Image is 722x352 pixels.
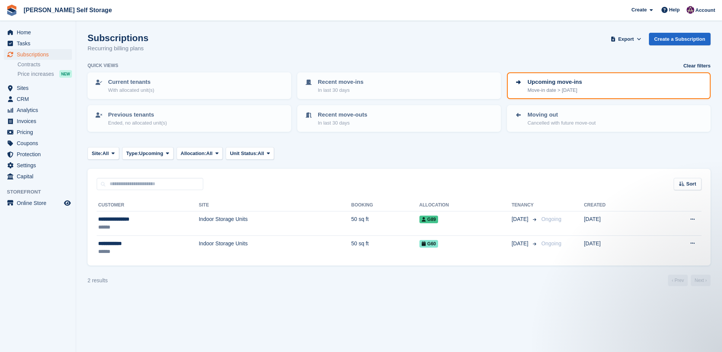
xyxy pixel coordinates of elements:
span: Unit Status: [230,150,258,157]
a: menu [4,116,72,126]
a: Upcoming move-ins Move-in date > [DATE] [508,73,710,98]
span: Subscriptions [17,49,62,60]
span: Ongoing [541,240,561,246]
td: 50 sq ft [351,211,419,236]
img: Nikki Ambrosini [687,6,694,14]
a: Current tenants With allocated unit(s) [88,73,290,98]
span: [DATE] [512,240,530,248]
th: Customer [97,199,199,211]
span: Coupons [17,138,62,149]
p: Ended, no allocated unit(s) [108,119,167,127]
a: Price increases NEW [18,70,72,78]
a: menu [4,38,72,49]
button: Site: All [88,147,119,160]
span: Settings [17,160,62,171]
span: G60 [419,240,438,248]
span: Home [17,27,62,38]
a: menu [4,127,72,138]
a: menu [4,94,72,104]
a: menu [4,198,72,208]
a: menu [4,149,72,160]
div: NEW [59,70,72,78]
p: With allocated unit(s) [108,86,154,94]
p: Recurring billing plans [88,44,148,53]
span: All [258,150,264,157]
span: Site: [92,150,102,157]
span: CRM [17,94,62,104]
span: Create [631,6,647,14]
span: All [206,150,213,157]
h1: Subscriptions [88,33,148,43]
p: Moving out [528,110,596,119]
button: Export [609,33,643,45]
span: Export [618,35,634,43]
span: Invoices [17,116,62,126]
span: Protection [17,149,62,160]
a: Recent move-outs In last 30 days [298,106,500,131]
a: menu [4,138,72,149]
p: Recent move-ins [318,78,363,86]
th: Allocation [419,199,512,211]
span: G89 [419,216,438,223]
th: Created [584,199,652,211]
td: 50 sq ft [351,235,419,259]
span: Sort [686,180,696,188]
span: Type: [126,150,139,157]
p: Recent move-outs [318,110,367,119]
a: Moving out Cancelled with future move-out [508,106,710,131]
a: menu [4,83,72,93]
p: Move-in date > [DATE] [528,86,582,94]
p: In last 30 days [318,86,363,94]
span: Pricing [17,127,62,138]
td: Indoor Storage Units [199,211,351,236]
a: Contracts [18,61,72,68]
span: Storefront [7,188,76,196]
span: Tasks [17,38,62,49]
a: [PERSON_NAME] Self Storage [21,4,115,16]
span: Allocation: [181,150,206,157]
td: Indoor Storage Units [199,235,351,259]
a: Create a Subscription [649,33,711,45]
a: menu [4,27,72,38]
span: Sites [17,83,62,93]
a: Preview store [63,198,72,208]
button: Type: Upcoming [122,147,174,160]
a: menu [4,160,72,171]
p: Cancelled with future move-out [528,119,596,127]
span: Capital [17,171,62,182]
p: Previous tenants [108,110,167,119]
a: Previous tenants Ended, no allocated unit(s) [88,106,290,131]
td: [DATE] [584,211,652,236]
p: Upcoming move-ins [528,78,582,86]
td: [DATE] [584,235,652,259]
span: Upcoming [139,150,163,157]
a: Clear filters [683,62,711,70]
p: Current tenants [108,78,154,86]
span: Online Store [17,198,62,208]
a: Recent move-ins In last 30 days [298,73,500,98]
a: menu [4,171,72,182]
p: In last 30 days [318,119,367,127]
span: [DATE] [512,215,530,223]
a: menu [4,49,72,60]
button: Allocation: All [177,147,223,160]
div: 2 results [88,277,108,285]
span: Analytics [17,105,62,115]
span: Price increases [18,70,54,78]
h6: Quick views [88,62,118,69]
span: Account [695,6,715,14]
a: menu [4,105,72,115]
th: Booking [351,199,419,211]
span: Help [669,6,680,14]
th: Site [199,199,351,211]
span: Ongoing [541,216,561,222]
img: stora-icon-8386f47178a22dfd0bd8f6a31ec36ba5ce8667c1dd55bd0f319d3a0aa187defe.svg [6,5,18,16]
span: All [102,150,109,157]
th: Tenancy [512,199,538,211]
button: Unit Status: All [226,147,274,160]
